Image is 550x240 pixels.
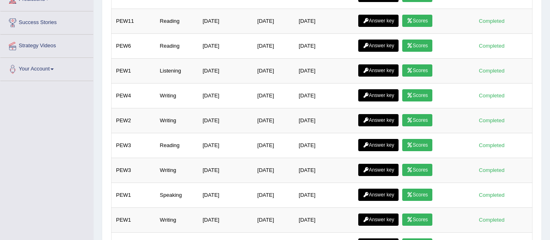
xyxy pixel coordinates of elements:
a: Answer key [358,114,399,126]
td: Writing [156,208,198,233]
td: [DATE] [253,208,294,233]
td: [DATE] [294,59,354,84]
td: Listening [156,59,198,84]
td: PEW6 [112,34,156,59]
div: Completed [476,191,508,199]
td: [DATE] [253,34,294,59]
a: Success Stories [0,11,93,32]
a: Strategy Videos [0,35,93,55]
td: Reading [156,34,198,59]
td: PEW2 [112,108,156,133]
td: [DATE] [198,158,253,183]
td: [DATE] [294,133,354,158]
td: [DATE] [198,183,253,208]
td: Reading [156,133,198,158]
td: PEW3 [112,158,156,183]
a: Scores [402,139,432,151]
td: [DATE] [198,9,253,34]
td: [DATE] [253,9,294,34]
div: Completed [476,17,508,25]
div: Completed [476,141,508,150]
td: [DATE] [198,59,253,84]
div: Completed [476,42,508,50]
div: Completed [476,91,508,100]
a: Scores [402,189,432,201]
a: Answer key [358,40,399,52]
td: [DATE] [294,208,354,233]
a: Your Account [0,58,93,78]
td: [DATE] [198,34,253,59]
td: PEW4 [112,84,156,108]
td: Writing [156,84,198,108]
a: Scores [402,89,432,101]
a: Scores [402,114,432,126]
div: Completed [476,116,508,125]
a: Scores [402,64,432,77]
td: [DATE] [294,9,354,34]
td: PEW1 [112,59,156,84]
a: Scores [402,164,432,176]
td: [DATE] [253,84,294,108]
td: [DATE] [294,34,354,59]
a: Scores [402,40,432,52]
td: Writing [156,158,198,183]
a: Answer key [358,15,399,27]
td: [DATE] [253,59,294,84]
td: PEW11 [112,9,156,34]
td: [DATE] [198,108,253,133]
td: [DATE] [294,158,354,183]
a: Scores [402,214,432,226]
td: [DATE] [253,133,294,158]
td: [DATE] [253,158,294,183]
td: [DATE] [198,84,253,108]
td: [DATE] [294,183,354,208]
td: [DATE] [253,183,294,208]
a: Answer key [358,189,399,201]
a: Answer key [358,214,399,226]
div: Completed [476,66,508,75]
td: Reading [156,9,198,34]
a: Answer key [358,89,399,101]
a: Answer key [358,64,399,77]
td: [DATE] [294,108,354,133]
td: Speaking [156,183,198,208]
td: PEW3 [112,133,156,158]
a: Scores [402,15,432,27]
td: PEW1 [112,208,156,233]
div: Completed [476,166,508,174]
div: Completed [476,216,508,224]
td: Writing [156,108,198,133]
a: Answer key [358,164,399,176]
td: [DATE] [198,133,253,158]
a: Answer key [358,139,399,151]
td: [DATE] [253,108,294,133]
td: PEW1 [112,183,156,208]
td: [DATE] [294,84,354,108]
td: [DATE] [198,208,253,233]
